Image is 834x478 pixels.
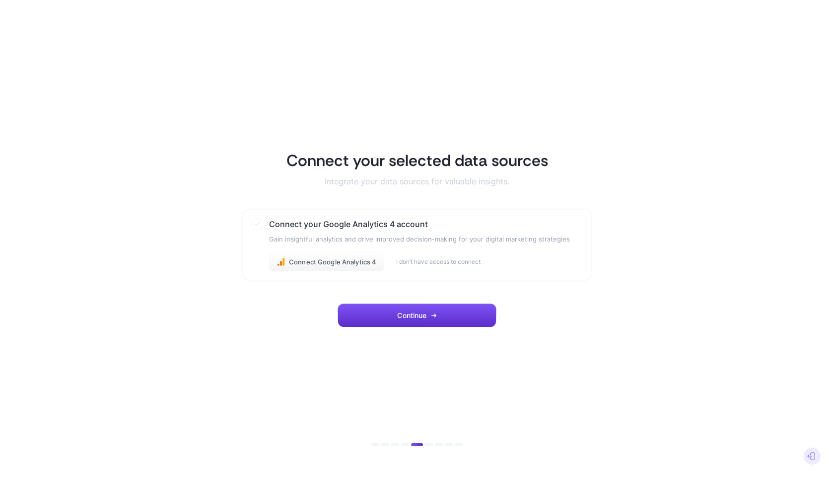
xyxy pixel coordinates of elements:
[286,151,548,170] h1: Connect your selected data sources
[338,304,496,327] button: Continue
[396,258,481,266] button: I don’t have access to connect
[325,176,509,186] p: Integrate your data sources for valuable insights.
[269,234,570,244] p: Gain insightful analytics and drive improved decision-making for your digital marketing strategies
[289,258,376,266] span: Connect Google Analytics 4
[397,312,426,319] span: Continue
[269,252,384,272] button: Connect Google Analytics 4
[269,218,570,230] h3: Connect your Google Analytics 4 account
